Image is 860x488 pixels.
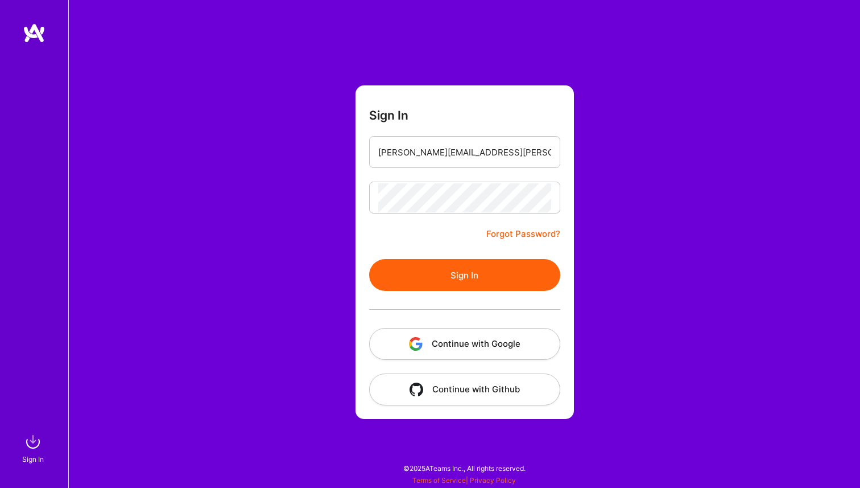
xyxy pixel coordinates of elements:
[470,476,516,485] a: Privacy Policy
[412,476,516,485] span: |
[369,108,408,122] h3: Sign In
[24,430,44,465] a: sign inSign In
[410,383,423,396] img: icon
[378,138,551,167] input: Email...
[486,227,560,241] a: Forgot Password?
[68,454,860,482] div: © 2025 ATeams Inc., All rights reserved.
[369,259,560,291] button: Sign In
[22,453,44,465] div: Sign In
[22,430,44,453] img: sign in
[23,23,46,43] img: logo
[369,374,560,405] button: Continue with Github
[409,337,423,351] img: icon
[412,476,466,485] a: Terms of Service
[369,328,560,360] button: Continue with Google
